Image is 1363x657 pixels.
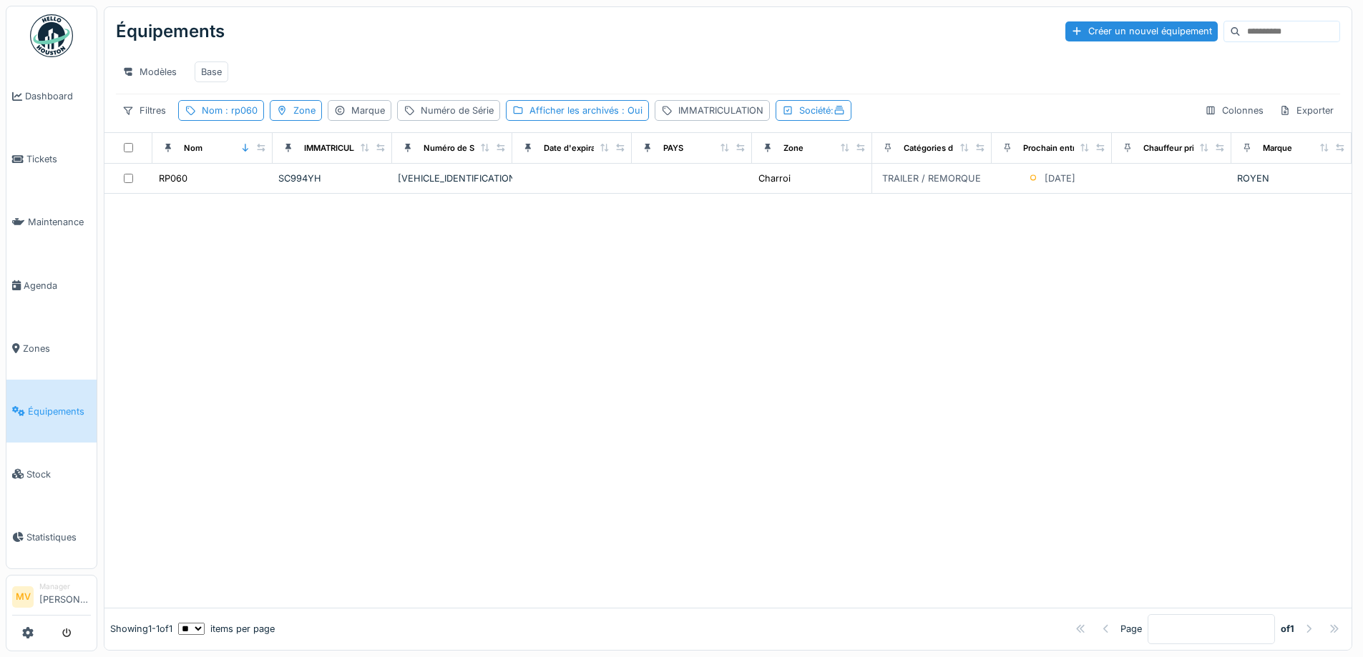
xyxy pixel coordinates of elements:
[678,104,763,117] div: IMMATRICULATION
[783,142,803,154] div: Zone
[23,342,91,355] span: Zones
[1281,622,1294,636] strong: of 1
[544,142,610,154] div: Date d'expiration
[1120,622,1142,636] div: Page
[904,142,1003,154] div: Catégories d'équipement
[6,128,97,191] a: Tickets
[201,65,222,79] div: Base
[398,172,507,185] div: [VEHICLE_IDENTIFICATION_NUMBER]
[26,530,91,544] span: Statistiques
[278,172,387,185] div: SC994YH
[1045,172,1075,185] div: [DATE]
[116,61,183,82] div: Modèles
[223,105,258,116] span: : rp060
[116,13,225,50] div: Équipements
[28,215,91,229] span: Maintenance
[6,65,97,128] a: Dashboard
[304,142,378,154] div: IMMATRICULATION
[6,254,97,317] a: Agenda
[1198,100,1270,121] div: Colonnes
[1263,142,1292,154] div: Marque
[1237,172,1346,185] div: ROYEN
[663,142,683,154] div: PAYS
[619,105,643,116] span: : Oui
[351,104,385,117] div: Marque
[6,317,97,380] a: Zones
[110,622,172,636] div: Showing 1 - 1 of 1
[6,380,97,443] a: Équipements
[799,104,845,117] div: Société
[529,104,643,117] div: Afficher les archivés
[26,152,91,166] span: Tickets
[6,191,97,254] a: Maintenance
[26,468,91,481] span: Stock
[184,142,202,154] div: Nom
[1023,142,1095,154] div: Prochain entretien
[24,279,91,292] span: Agenda
[39,581,91,592] div: Manager
[12,586,34,608] li: MV
[758,172,791,185] div: Charroi
[421,104,494,117] div: Numéro de Série
[202,104,258,117] div: Nom
[12,581,91,616] a: MV Manager[PERSON_NAME]
[831,105,845,116] span: :
[116,100,172,121] div: Filtres
[293,104,316,117] div: Zone
[6,505,97,568] a: Statistiques
[28,405,91,418] span: Équipements
[6,443,97,505] a: Stock
[1143,142,1218,154] div: Chauffeur principal
[424,142,489,154] div: Numéro de Série
[39,581,91,612] li: [PERSON_NAME]
[1273,100,1340,121] div: Exporter
[178,622,275,636] div: items per page
[30,14,73,57] img: Badge_color-CXgf-gQk.svg
[882,172,981,185] div: TRAILER / REMORQUE
[159,172,187,185] div: RP060
[1065,21,1218,41] div: Créer un nouvel équipement
[25,89,91,103] span: Dashboard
